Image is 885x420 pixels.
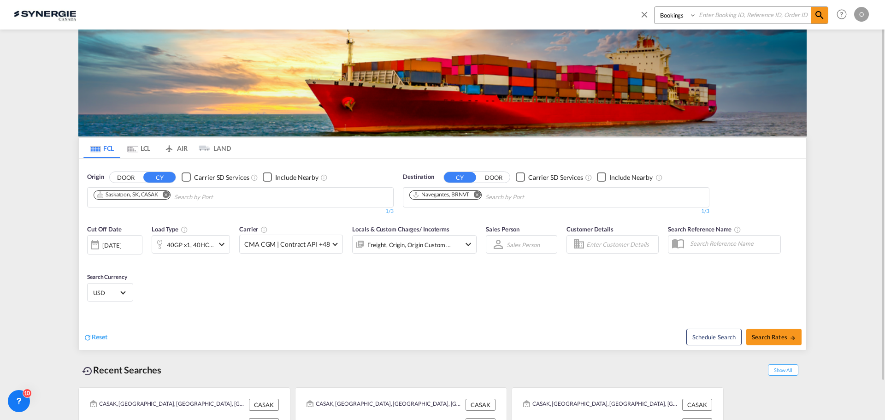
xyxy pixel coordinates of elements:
[87,207,394,215] div: 1/3
[516,172,583,182] md-checkbox: Checkbox No Ink
[216,239,227,250] md-icon: icon-chevron-down
[790,335,796,341] md-icon: icon-arrow-right
[639,9,649,19] md-icon: icon-close
[157,138,194,158] md-tab-item: AIR
[143,172,176,183] button: CY
[87,273,127,280] span: Search Currency
[79,159,806,350] div: OriginDOOR CY Checkbox No InkUnchecked: Search for CY (Container Yard) services for all selected ...
[78,30,807,136] img: LCL+%26+FCL+BACKGROUND.png
[586,237,655,251] input: Enter Customer Details
[156,191,170,200] button: Remove
[182,172,249,182] md-checkbox: Checkbox No Ink
[655,174,663,181] md-icon: Unchecked: Ignores neighbouring ports when fetching rates.Checked : Includes neighbouring ports w...
[834,6,854,23] div: Help
[87,172,104,182] span: Origin
[194,138,231,158] md-tab-item: LAND
[194,173,249,182] div: Carrier SD Services
[249,399,279,411] div: CASAK
[167,238,214,251] div: 40GP x1 40HC x1
[78,360,165,380] div: Recent Searches
[403,207,709,215] div: 1/3
[768,364,798,376] span: Show All
[486,225,519,233] span: Sales Person
[746,329,802,345] button: Search Ratesicon-arrow-right
[352,225,449,233] span: Locals & Custom Charges
[463,239,474,250] md-icon: icon-chevron-down
[752,333,796,341] span: Search Rates
[419,225,449,233] span: / Incoterms
[352,235,477,254] div: Freight Origin Origin Custom Destination Destination Custom Factory Stuffingicon-chevron-down
[102,241,121,249] div: [DATE]
[152,225,188,233] span: Load Type
[834,6,850,22] span: Help
[811,7,828,24] span: icon-magnify
[83,138,120,158] md-tab-item: FCL
[92,188,265,205] md-chips-wrap: Chips container. Use arrow keys to select chips.
[87,254,94,266] md-datepicker: Select
[110,172,142,183] button: DOOR
[696,7,811,23] input: Enter Booking ID, Reference ID, Order ID
[639,6,654,29] span: icon-close
[597,172,653,182] md-checkbox: Checkbox No Ink
[485,190,573,205] input: Chips input.
[668,225,741,233] span: Search Reference Name
[413,191,469,199] div: Navegantes, BRNVT
[275,173,319,182] div: Include Nearby
[506,238,541,251] md-select: Sales Person
[609,173,653,182] div: Include Nearby
[478,172,510,183] button: DOOR
[444,172,476,183] button: CY
[367,238,451,251] div: Freight Origin Origin Custom Destination Destination Custom Factory Stuffing
[307,399,463,411] div: CASAK, Saskatoon, SK, Canada, North America, Americas
[260,226,268,233] md-icon: The selected Trucker/Carrierwill be displayed in the rate results If the rates are from another f...
[528,173,583,182] div: Carrier SD Services
[97,191,158,199] div: Saskatoon, SK, CASAK
[90,399,247,411] div: CASAK, Saskatoon, SK, Canada, North America, Americas
[263,172,319,182] md-checkbox: Checkbox No Ink
[585,174,592,181] md-icon: Unchecked: Search for CY (Container Yard) services for all selected carriers.Checked : Search for...
[14,4,76,25] img: 1f56c880d42311ef80fc7dca854c8e59.png
[83,332,107,343] div: icon-refreshReset
[685,237,780,250] input: Search Reference Name
[97,191,160,199] div: Press delete to remove this chip.
[164,143,175,150] md-icon: icon-airplane
[467,191,481,200] button: Remove
[87,235,142,254] div: [DATE]
[93,289,119,297] span: USD
[320,174,328,181] md-icon: Unchecked: Ignores neighbouring ports when fetching rates.Checked : Includes neighbouring ports w...
[244,240,330,249] span: CMA CGM | Contract API +48
[566,225,613,233] span: Customer Details
[174,190,262,205] input: Chips input.
[152,235,230,254] div: 40GP x1 40HC x1icon-chevron-down
[403,172,434,182] span: Destination
[82,366,93,377] md-icon: icon-backup-restore
[523,399,680,411] div: CASAK, Saskatoon, SK, Canada, North America, Americas
[682,399,712,411] div: CASAK
[686,329,742,345] button: Note: By default Schedule search will only considerorigin ports, destination ports and cut off da...
[239,225,268,233] span: Carrier
[92,333,107,341] span: Reset
[413,191,471,199] div: Press delete to remove this chip.
[83,138,231,158] md-pagination-wrapper: Use the left and right arrow keys to navigate between tabs
[92,286,128,299] md-select: Select Currency: $ USDUnited States Dollar
[734,226,741,233] md-icon: Your search will be saved by the below given name
[466,399,496,411] div: CASAK
[854,7,869,22] div: O
[408,188,577,205] md-chips-wrap: Chips container. Use arrow keys to select chips.
[87,225,122,233] span: Cut Off Date
[251,174,258,181] md-icon: Unchecked: Search for CY (Container Yard) services for all selected carriers.Checked : Search for...
[814,10,825,21] md-icon: icon-magnify
[83,333,92,342] md-icon: icon-refresh
[120,138,157,158] md-tab-item: LCL
[181,226,188,233] md-icon: icon-information-outline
